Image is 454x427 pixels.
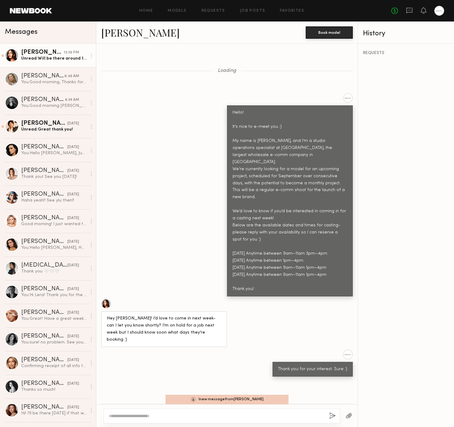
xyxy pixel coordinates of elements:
[67,121,79,127] div: [DATE]
[21,150,87,156] div: You: Hello [PERSON_NAME], Just checking in to see if you’re on your way to the casting or if you ...
[21,310,67,316] div: [PERSON_NAME]
[67,192,79,198] div: [DATE]
[5,29,38,36] span: Messages
[67,310,79,316] div: [DATE]
[21,198,87,203] div: Haha yeah!! See ylu then!!
[306,29,353,35] a: Book model
[67,286,79,292] div: [DATE]
[21,221,87,227] div: Good morning! I just wanted to give you a heads up that I got stuck on the freeway for about 25 m...
[67,144,79,150] div: [DATE]
[233,109,347,293] div: Hello! It’s nice to e-meet you :) My name is [PERSON_NAME], and I’m a studio operations specialis...
[64,73,79,79] div: 8:40 AM
[67,334,79,339] div: [DATE]
[21,363,87,369] div: Confirming receipt of all info thank you and look forward to meeting you next week!
[21,97,65,103] div: [PERSON_NAME]
[21,174,87,180] div: Thank you! See you [DATE]!
[21,410,87,416] div: Hi! I’ll be there [DATE] if that works still. Thank you!
[21,144,67,150] div: [PERSON_NAME]
[21,339,87,345] div: You: sure! no problem. See you later :)
[64,50,79,56] div: 12:36 PM
[168,9,186,13] a: Models
[21,381,67,387] div: [PERSON_NAME]
[280,9,304,13] a: Favorites
[240,9,265,13] a: Job Posts
[363,30,449,37] div: History
[21,333,67,339] div: [PERSON_NAME]
[165,395,289,404] div: 1 new message from [PERSON_NAME]
[107,315,221,343] div: Hey [PERSON_NAME]! I’d love to come in next week- can I let you know shortly? I’m on hold for a j...
[65,97,79,103] div: 8:39 AM
[101,26,180,39] a: [PERSON_NAME]
[21,127,87,132] div: Unread: Great thank you!
[363,51,449,55] div: REQUESTS
[21,357,67,363] div: [PERSON_NAME]
[21,262,67,268] div: [MEDICAL_DATA][PERSON_NAME]
[21,245,87,251] div: You: Hello [PERSON_NAME], Hope everything is ok with you! Do you want to reschedule your casting?
[21,292,87,298] div: You: Hi Lera! Thank you for the response. Unfortunately, we’re only working [DATE] through [DATE]...
[21,286,67,292] div: [PERSON_NAME]
[21,404,67,410] div: [PERSON_NAME]
[306,26,353,39] button: Book model
[21,56,87,61] div: Unread: Will be there around 1:15, see you soon!
[139,9,153,13] a: Home
[67,168,79,174] div: [DATE]
[67,381,79,387] div: [DATE]
[67,263,79,268] div: [DATE]
[21,215,67,221] div: [PERSON_NAME]
[21,387,87,393] div: Thanks so much!
[21,239,67,245] div: [PERSON_NAME]
[278,366,347,373] div: Thank you for your interest. Sure :)
[201,9,225,13] a: Requests
[21,120,67,127] div: [PERSON_NAME]
[21,191,67,198] div: [PERSON_NAME]
[21,103,87,109] div: You: Good morning [PERSON_NAME], Thanks for letting me know! We have some some spots [DATE] ([DAT...
[67,239,79,245] div: [DATE]
[21,168,67,174] div: [PERSON_NAME]
[21,268,87,274] div: Thank you 🤍🤍🤍
[21,316,87,322] div: You: Great! Have a great weekend and see you next week :)
[21,49,64,56] div: [PERSON_NAME]
[67,405,79,410] div: [DATE]
[67,357,79,363] div: [DATE]
[218,68,236,73] span: Loading
[21,79,87,85] div: You: Good morning, Thanks for letting me know. Ok confirming [DATE] between 4-4:30pm. See you [DA...
[21,73,64,79] div: [PERSON_NAME]
[67,215,79,221] div: [DATE]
